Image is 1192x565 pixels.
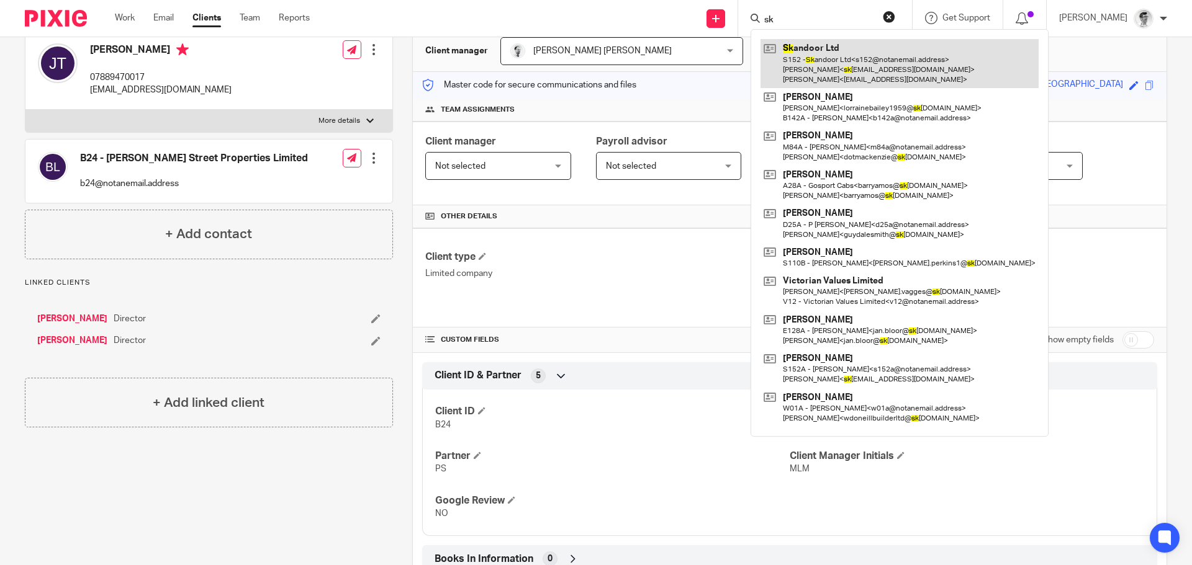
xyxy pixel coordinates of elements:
span: Not selected [435,162,485,171]
span: PS [435,465,446,473]
p: Master code for secure communications and files [422,79,636,91]
span: 5 [536,370,541,382]
span: [PERSON_NAME] [PERSON_NAME] [533,47,672,55]
span: Client manager [425,136,496,146]
p: 07889470017 [90,71,232,84]
img: svg%3E [38,152,68,182]
img: Adam_2025.jpg [1134,9,1154,29]
img: Mass_2025.jpg [510,43,525,58]
label: Show empty fields [1042,334,1114,346]
a: [PERSON_NAME] [37,334,107,347]
span: NO [435,509,448,518]
p: [PERSON_NAME] [1059,12,1127,24]
span: 0 [548,553,553,565]
i: Primary [176,43,189,56]
h4: B24 - [PERSON_NAME] Street Properties Limited [80,152,308,165]
a: Email [153,12,174,24]
h4: CUSTOM FIELDS [425,335,790,345]
p: Limited company [425,267,790,280]
a: Work [115,12,135,24]
span: Payroll advisor [596,136,667,146]
input: Search [763,15,875,26]
p: More details [318,116,360,126]
img: Pixie [25,10,87,27]
span: Not selected [606,162,656,171]
a: Clients [192,12,221,24]
h4: Client Manager Initials [790,450,1144,463]
h4: Client type [425,251,790,264]
span: Director [114,313,146,325]
h4: Google Review [435,494,790,507]
a: [PERSON_NAME] [37,313,107,325]
p: [EMAIL_ADDRESS][DOMAIN_NAME] [90,84,232,96]
span: Get Support [942,14,990,22]
h4: + Add linked client [153,393,264,412]
a: Team [240,12,260,24]
span: Other details [441,211,497,221]
span: B24 [435,420,451,429]
img: svg%3E [38,43,78,83]
span: Team assignments [441,105,515,115]
h4: + Add contact [165,225,252,244]
h4: Partner [435,450,790,463]
h3: Client manager [425,45,488,57]
a: Reports [279,12,310,24]
h4: Client ID [435,405,790,418]
span: Client ID & Partner [435,369,521,382]
h4: [PERSON_NAME] [90,43,232,59]
button: Clear [883,11,895,23]
p: Linked clients [25,278,393,288]
p: b24@notanemail.address [80,177,308,190]
span: MLM [790,465,810,473]
span: Director [114,334,146,347]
